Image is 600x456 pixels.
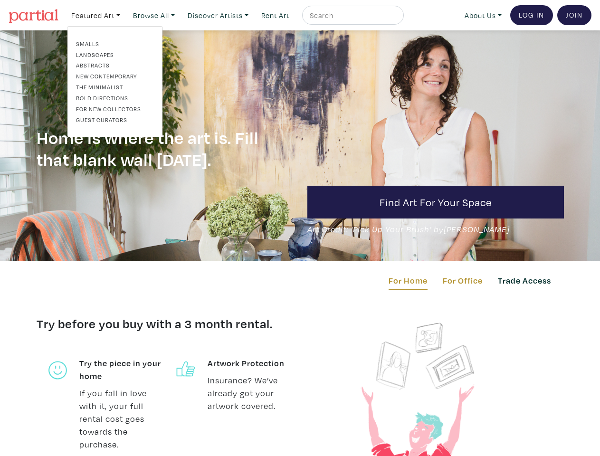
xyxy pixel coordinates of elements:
[309,9,395,21] input: Search
[37,126,293,170] h1: Home is where the art is. Fill that blank wall [DATE].
[76,94,154,102] a: Bold Directions
[257,6,294,25] a: Rent Art
[76,104,154,113] a: For New Collectors
[183,6,253,25] a: Discover Artists
[79,357,165,382] b: Try the piece in your home
[389,274,428,290] a: For Home
[67,6,124,25] a: Featured Art
[37,316,293,357] h4: Try before you buy with a 3 month rental.
[443,274,483,287] a: For Office
[460,6,506,25] a: About Us
[79,357,165,451] div: If you fall in love with it, your full rental cost goes towards the purchase.
[307,186,564,219] a: Find art for your space
[208,357,293,370] b: Artwork Protection
[498,274,551,287] a: Trade Access
[76,72,154,80] a: New Contemporary
[510,5,553,25] a: Log In
[76,61,154,69] a: Abstracts
[76,83,154,91] a: The Minimalist
[129,6,179,25] a: Browse All
[557,5,591,25] a: Join
[208,357,293,451] div: Insurance? We’ve already got your artwork covered.
[76,39,154,48] a: Smalls
[76,50,154,59] a: Landscapes
[76,115,154,124] a: Guest Curators
[67,26,163,137] div: Featured Art
[444,224,510,235] a: [PERSON_NAME]
[46,361,70,379] img: Try the piece in your home
[307,223,564,236] span: Art Credit: ‘Pick Up Your Brush’ by
[174,361,198,379] img: Try the piece in your home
